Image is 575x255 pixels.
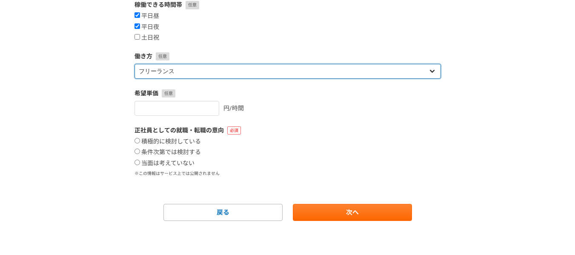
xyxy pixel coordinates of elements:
[163,204,283,221] a: 戻る
[134,160,195,167] label: 当面は考えていない
[134,34,159,42] label: 土日祝
[134,12,159,20] label: 平日昼
[134,138,140,143] input: 積極的に検討している
[134,23,140,29] input: 平日夜
[134,149,201,156] label: 条件次第では検討する
[134,138,201,146] label: 積極的に検討している
[293,204,412,221] a: 次へ
[134,160,140,165] input: 当面は考えていない
[134,0,441,9] label: 稼働できる時間帯
[134,89,441,98] label: 希望単価
[223,105,244,112] span: 円/時間
[134,34,140,40] input: 土日祝
[134,12,140,18] input: 平日昼
[134,170,441,177] p: ※この情報はサービス上では公開されません
[134,23,159,31] label: 平日夜
[134,52,441,61] label: 働き方
[134,149,140,154] input: 条件次第では検討する
[134,126,441,135] label: 正社員としての就職・転職の意向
